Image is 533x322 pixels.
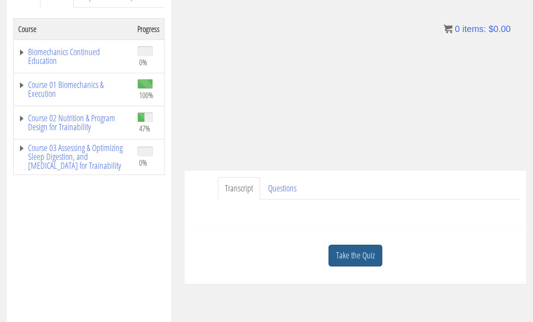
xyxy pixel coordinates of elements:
[329,245,382,266] a: Take the Quiz
[455,24,460,34] span: 0
[261,177,304,200] a: Questions
[18,48,128,65] a: Biomechanics Continued Education
[489,24,493,34] span: $
[139,123,150,133] span: 47%
[14,18,133,40] th: Course
[489,24,511,34] bdi: 0.00
[139,158,147,167] span: 0%
[444,24,511,34] a: 0 items: $0.00
[18,143,128,170] a: Course 03 Assessing & Optimizing Sleep Digestion, and [MEDICAL_DATA] for Trainability
[444,24,453,33] img: icon11.png
[139,57,147,67] span: 0%
[462,24,486,34] span: items:
[139,90,153,100] span: 100%
[218,177,260,200] a: Transcript
[133,18,164,40] th: Progress
[18,80,128,98] a: Course 01 Biomechanics & Execution
[18,114,128,131] a: Course 02 Nutrition & Program Design for Trainability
